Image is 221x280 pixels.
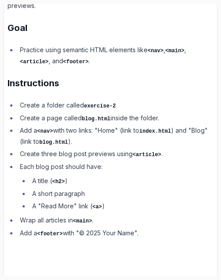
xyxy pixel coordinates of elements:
code: <nav> [37,128,53,134]
li: Add a with "© 2025 Your Name". [17,228,213,239]
code: <nav> [148,48,164,54]
li: A "Read More" link ( ) [30,201,213,212]
li: Create a folder called [17,100,213,111]
code: <main> [165,48,184,54]
code: exercise-2 [84,103,116,109]
h2: Goal [8,22,213,34]
li: Each blog post should have: [17,161,213,211]
code: <h2> [52,179,65,185]
li: Create a page called inside the folder. [17,113,213,124]
code: index.html [139,128,171,134]
code: <a> [92,204,102,210]
code: <footer> [63,59,89,65]
li: Create three blog post previews using . [17,149,213,160]
code: <main> [73,218,92,224]
li: A short paragraph [30,188,213,199]
code: <article> [20,59,49,65]
code: blog.html [82,116,110,122]
li: A title ( ) [30,176,213,187]
li: Wrap all articles in . [17,215,213,226]
code: blog.html [39,139,68,146]
code: <footer> [37,231,63,237]
h2: Instructions [8,77,213,89]
code: <article> [133,152,161,158]
li: Add a with two links: "Home" (link to ) and "Blog" (link to ). [17,125,213,147]
li: Practice using semantic HTML elements like , , , and . [17,45,213,66]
